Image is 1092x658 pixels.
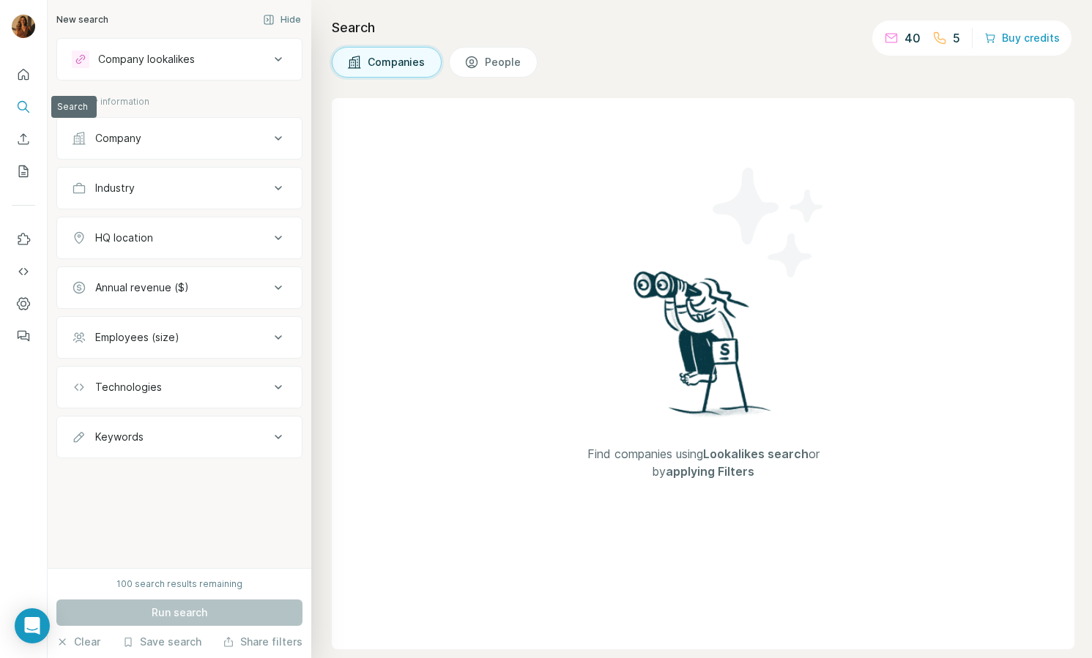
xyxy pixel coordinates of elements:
div: Open Intercom Messenger [15,608,50,643]
button: Dashboard [12,291,35,317]
button: Save search [122,635,201,649]
button: Industry [57,171,302,206]
button: Company lookalikes [57,42,302,77]
button: My lists [12,158,35,184]
div: 100 search results remaining [116,577,242,591]
button: Quick start [12,61,35,88]
img: Surfe Illustration - Stars [703,157,835,288]
div: Keywords [95,430,144,444]
button: Technologies [57,370,302,405]
button: Employees (size) [57,320,302,355]
button: Company [57,121,302,156]
button: Feedback [12,323,35,349]
span: Lookalikes search [703,446,809,461]
button: HQ location [57,220,302,255]
img: Surfe Illustration - Woman searching with binoculars [627,267,779,430]
button: Search [12,94,35,120]
span: Companies [368,55,426,70]
button: Use Surfe on LinkedIn [12,226,35,253]
button: Hide [253,9,311,31]
p: Company information [56,95,302,108]
button: Share filters [223,635,302,649]
span: applying Filters [666,464,754,479]
button: Annual revenue ($) [57,270,302,305]
div: Annual revenue ($) [95,280,189,295]
span: Find companies using or by [571,445,835,480]
div: Industry [95,181,135,195]
div: New search [56,13,108,26]
p: 5 [953,29,960,47]
button: Keywords [57,419,302,455]
button: Clear [56,635,100,649]
span: People [485,55,522,70]
p: 40 [905,29,921,47]
button: Use Surfe API [12,258,35,285]
div: Employees (size) [95,330,179,345]
button: Enrich CSV [12,126,35,152]
div: Company lookalikes [98,52,195,67]
button: Buy credits [984,28,1060,48]
h4: Search [332,18,1074,38]
div: HQ location [95,231,153,245]
div: Technologies [95,380,162,395]
div: Company [95,131,141,146]
img: Avatar [12,15,35,38]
